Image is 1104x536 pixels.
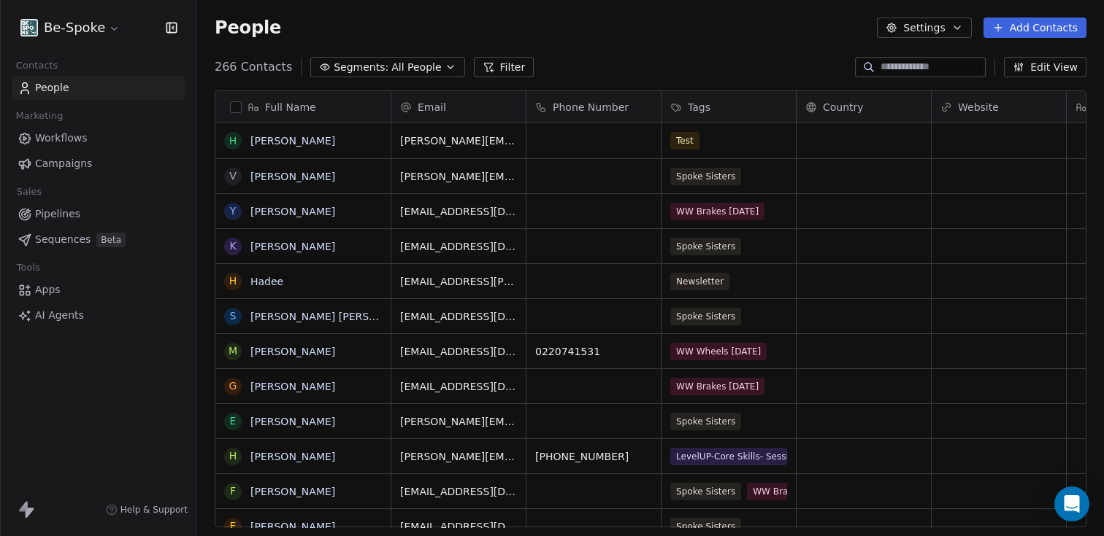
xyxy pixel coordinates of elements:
[670,308,741,325] span: Spoke Sisters
[229,238,236,254] div: K
[230,308,237,324] div: S
[670,132,699,149] span: Test
[35,282,61,298] span: Apps
[400,449,517,464] span: [PERSON_NAME][EMAIL_ADDRESS][DOMAIN_NAME]
[215,91,391,123] div: Full Name
[400,414,517,429] span: [PERSON_NAME][EMAIL_ADDRESS][DOMAIN_NAME]
[418,100,446,114] span: Email
[20,19,38,36] img: Facebook%20profile%20picture.png
[400,169,517,184] span: [PERSON_NAME][EMAIL_ADDRESS][DOMAIN_NAME]
[250,521,335,532] a: [PERSON_NAME]
[35,232,91,247] span: Sequences
[12,228,185,252] a: SequencesBeta
[391,60,441,75] span: All People
[688,100,710,114] span: Tags
[250,276,283,287] a: Hadee
[35,206,80,222] span: Pipelines
[265,100,316,114] span: Full Name
[670,483,741,500] span: Spoke Sisters
[215,123,391,528] div: grid
[662,91,796,123] div: Tags
[400,274,517,289] span: [EMAIL_ADDRESS][PERSON_NAME][DOMAIN_NAME]
[670,378,764,395] span: WW Brakes [DATE]
[230,518,237,534] div: E
[958,100,999,114] span: Website
[230,483,236,499] div: F
[12,278,185,302] a: Apps
[400,309,517,324] span: [EMAIL_ADDRESS][DOMAIN_NAME]
[12,152,185,176] a: Campaigns
[229,168,237,184] div: V
[400,204,517,219] span: [EMAIL_ADDRESS][DOMAIN_NAME]
[229,448,237,464] div: H
[400,484,517,499] span: [EMAIL_ADDRESS][DOMAIN_NAME]
[670,238,741,255] span: Spoke Sisters
[823,100,864,114] span: Country
[526,91,661,123] div: Phone Number
[250,206,335,217] a: [PERSON_NAME]
[400,239,517,254] span: [EMAIL_ADDRESS][DOMAIN_NAME]
[250,241,335,252] a: [PERSON_NAME]
[12,202,185,226] a: Pipelines
[670,518,741,535] span: Spoke Sisters
[535,344,652,359] span: 0220741531
[334,60,388,75] span: Segments:
[229,343,237,359] div: M
[9,105,69,127] span: Marketing
[553,100,629,114] span: Phone Number
[400,379,517,394] span: [EMAIL_ADDRESS][DOMAIN_NAME]
[535,449,652,464] span: [PHONE_NUMBER]
[229,133,237,149] div: H
[250,381,335,392] a: [PERSON_NAME]
[230,413,237,429] div: E
[877,18,971,38] button: Settings
[670,168,741,185] span: Spoke Sisters
[106,504,188,516] a: Help & Support
[1054,486,1089,521] div: Open Intercom Messenger
[9,55,64,77] span: Contacts
[670,448,787,465] span: LevelUP-Core Skills- Session 4-[DATE]
[797,91,931,123] div: Country
[984,18,1086,38] button: Add Contacts
[250,486,335,497] a: [PERSON_NAME]
[250,451,335,462] a: [PERSON_NAME]
[229,378,237,394] div: G
[391,91,526,123] div: Email
[250,416,335,427] a: [PERSON_NAME]
[10,181,48,203] span: Sales
[670,203,764,220] span: WW Brakes [DATE]
[215,58,292,76] span: 266 Contacts
[250,135,335,147] a: [PERSON_NAME]
[12,126,185,150] a: Workflows
[1004,57,1086,77] button: Edit View
[12,76,185,100] a: People
[400,133,517,148] span: [PERSON_NAME][EMAIL_ADDRESS][DOMAIN_NAME]
[670,413,741,430] span: Spoke Sisters
[932,91,1066,123] div: Website
[96,233,126,247] span: Beta
[400,519,517,534] span: [EMAIL_ADDRESS][DOMAIN_NAME]
[35,80,69,96] span: People
[215,17,281,39] span: People
[120,504,188,516] span: Help & Support
[670,273,729,290] span: Newsletter
[18,15,123,40] button: Be-Spoke
[35,308,84,323] span: AI Agents
[250,311,423,322] a: [PERSON_NAME] [PERSON_NAME]
[12,303,185,327] a: AI Agents
[229,273,237,289] div: H
[670,343,767,360] span: WW Wheels [DATE]
[35,156,92,171] span: Campaigns
[230,203,237,219] div: Y
[474,57,534,77] button: Filter
[35,131,88,146] span: Workflows
[10,257,46,279] span: Tools
[250,346,335,357] a: [PERSON_NAME]
[400,344,517,359] span: [EMAIL_ADDRESS][DOMAIN_NAME]
[747,483,841,500] span: WW Brakes [DATE]
[44,18,105,37] span: Be-Spoke
[250,171,335,182] a: [PERSON_NAME]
